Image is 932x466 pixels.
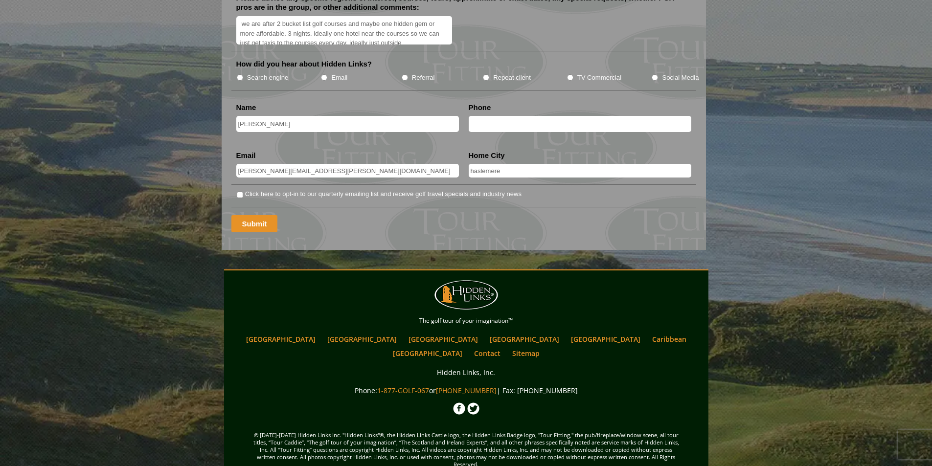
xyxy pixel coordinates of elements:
label: Email [236,151,256,160]
a: [GEOGRAPHIC_DATA] [566,332,645,346]
label: Home City [469,151,505,160]
label: Click here to opt-in to our quarterly emailing list and receive golf travel specials and industry... [245,189,522,199]
a: Contact [469,346,505,360]
a: [GEOGRAPHIC_DATA] [388,346,467,360]
label: TV Commercial [577,73,621,83]
a: Caribbean [647,332,691,346]
a: [PHONE_NUMBER] [436,386,497,395]
input: Submit [231,215,278,232]
label: Social Media [662,73,699,83]
label: Phone [469,103,491,112]
label: Email [331,73,347,83]
label: How did you hear about Hidden Links? [236,59,372,69]
textarea: we are after 2 bucket list golf courses and maybe one hidden gem or more affordable. 3 nights. id... [236,16,453,45]
img: Twitter [467,402,479,415]
a: [GEOGRAPHIC_DATA] [485,332,564,346]
p: Phone: or | Fax: [PHONE_NUMBER] [227,384,706,397]
label: Search engine [247,73,289,83]
a: [GEOGRAPHIC_DATA] [404,332,483,346]
a: Sitemap [507,346,545,360]
label: Repeat client [493,73,531,83]
a: 1-877-GOLF-067 [377,386,429,395]
a: [GEOGRAPHIC_DATA] [241,332,320,346]
a: [GEOGRAPHIC_DATA] [322,332,402,346]
label: Name [236,103,256,112]
img: Facebook [453,402,465,415]
p: The golf tour of your imagination™ [227,315,706,326]
p: Hidden Links, Inc. [227,366,706,378]
label: Referral [412,73,435,83]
